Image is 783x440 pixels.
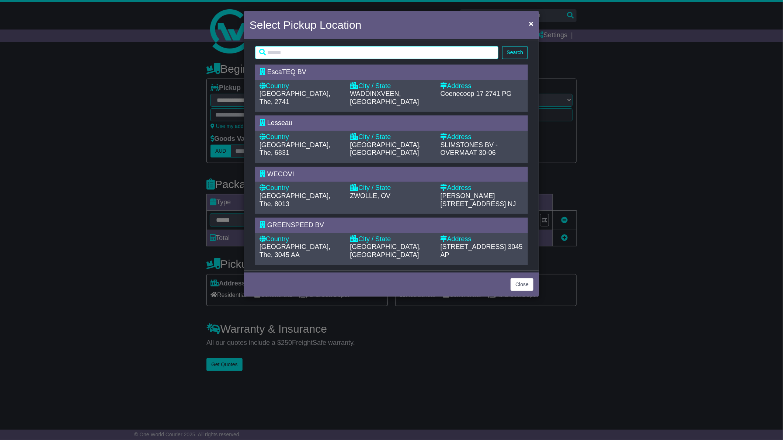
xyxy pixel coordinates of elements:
span: GREENSPEED BV [267,221,324,229]
span: × [529,19,533,28]
span: [GEOGRAPHIC_DATA], [GEOGRAPHIC_DATA] [350,141,421,157]
span: [GEOGRAPHIC_DATA], The, 3045 AA [260,243,330,259]
span: [GEOGRAPHIC_DATA], [GEOGRAPHIC_DATA] [350,243,421,259]
span: [GEOGRAPHIC_DATA], The, 8013 [260,192,330,208]
button: Search [502,46,528,59]
div: Address [441,82,523,90]
span: SLIMSTONES BV - OVERMAAT 30-06 [441,141,498,157]
span: Lesseau [267,119,292,127]
span: ZWOLLE, OV [350,192,390,200]
div: Address [441,133,523,141]
button: Close [511,278,533,291]
div: City / State [350,82,433,90]
span: [STREET_ADDRESS] [441,243,506,250]
span: EscaTEQ BV [267,68,306,76]
span: WECOVI [267,170,294,178]
span: NJ [508,200,516,208]
div: City / State [350,184,433,192]
h4: Select Pickup Location [250,17,362,33]
div: City / State [350,235,433,243]
div: Country [260,133,342,141]
span: [PERSON_NAME][STREET_ADDRESS] [441,192,506,208]
div: City / State [350,133,433,141]
div: Country [260,184,342,192]
button: Close [525,16,537,31]
div: Country [260,82,342,90]
span: Coenecoop 17 [441,90,484,97]
span: 2741 PG [486,90,512,97]
div: Address [441,235,523,243]
div: Address [441,184,523,192]
span: [GEOGRAPHIC_DATA], The, 2741 [260,90,330,105]
div: Country [260,235,342,243]
span: [GEOGRAPHIC_DATA], The, 6831 [260,141,330,157]
span: WADDINXVEEN, [GEOGRAPHIC_DATA] [350,90,419,105]
span: 3045 AP [441,243,523,259]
